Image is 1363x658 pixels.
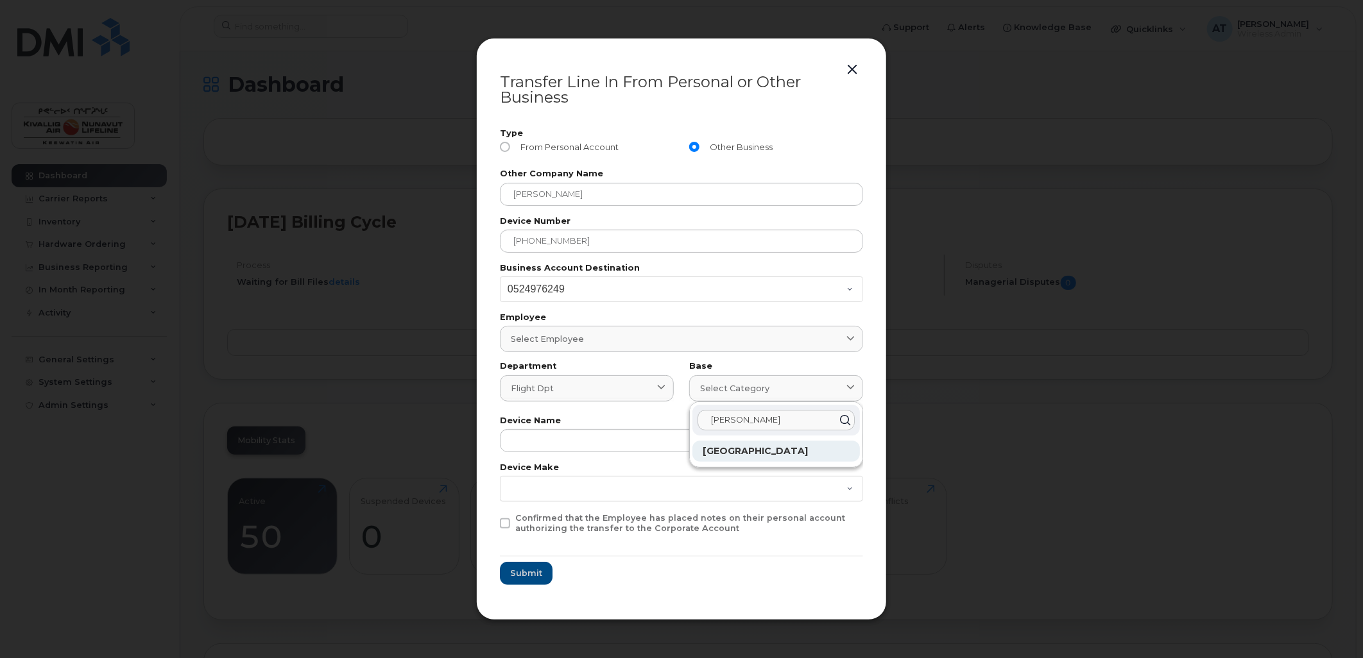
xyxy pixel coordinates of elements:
[500,264,863,273] label: Business Account Destination
[700,382,769,394] span: Select category
[510,567,542,579] span: Submit
[500,314,863,322] label: Employee
[500,217,863,226] label: Device Number
[515,513,845,533] span: Confirmed that the Employee has placed notes on their personal account authorizing the transfer t...
[500,417,863,425] label: Device Name
[705,142,773,152] span: Other Business
[500,142,510,152] input: From Personal Account
[511,382,554,394] span: Flight Dpt
[515,142,619,152] span: From Personal Account
[689,375,863,401] a: Select category
[703,445,808,457] strong: [GEOGRAPHIC_DATA]
[689,142,699,152] input: Other Business
[500,130,863,138] label: Type
[511,333,584,345] span: Select employee
[500,375,674,401] a: Flight Dpt
[689,362,863,371] label: Base
[500,464,863,472] label: Device Make
[500,562,553,585] button: Submit
[1307,602,1353,648] iframe: Messenger Launcher
[500,326,863,352] a: Select employee
[500,74,863,105] div: Transfer Line In From Personal or Other Business
[698,410,855,430] input: Enter name
[500,362,674,371] label: Department
[500,170,863,178] label: Other Company Name
[692,441,860,462] div: [GEOGRAPHIC_DATA]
